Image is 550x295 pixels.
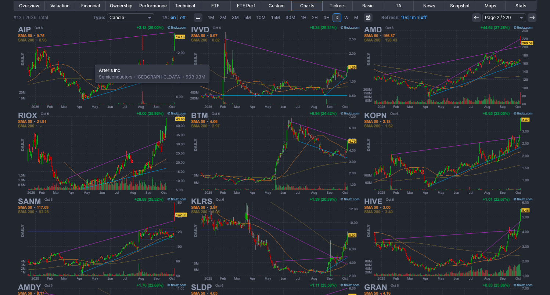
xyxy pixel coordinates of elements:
[381,14,427,21] span: | |
[414,1,444,11] a: News
[177,15,179,20] span: |
[309,13,320,22] a: 2H
[232,15,239,20] span: 3M
[106,1,136,11] a: Ownership
[16,196,188,282] img: SANM - Sanmina Corp - Stock Price Chart
[352,13,361,22] a: M
[75,1,106,11] a: Financial
[323,15,330,20] span: 4H
[285,15,295,20] span: 30M
[244,15,251,20] span: 5M
[362,24,534,110] img: AMD - Advanced Micro Devices Inc - Stock Price Chart
[189,110,361,196] img: BTM - Bitcoin Depot Inc - Stock Price Chart
[45,1,75,11] a: Valuation
[93,15,105,20] b: Type:
[189,24,361,110] img: IVVD - Invivyd Inc - Stock Price Chart
[217,13,229,22] a: 2M
[381,15,400,20] b: Refresh:
[321,13,332,22] a: 4H
[362,110,534,196] img: KOPN - Kopin Corp - Stock Price Chart
[132,74,136,80] span: •
[335,15,338,20] span: D
[312,15,318,20] span: 2H
[353,1,383,11] a: Basic
[401,15,408,20] a: 10s
[410,15,419,20] a: 1min
[200,1,231,11] a: ETF
[322,1,353,11] a: Tickers
[231,1,261,11] a: ETF Perf
[16,110,188,196] img: RIOX - Defiance Daily Target 2X Long RIOT ETF - Stock Price Chart
[220,15,226,20] span: 2M
[383,1,414,11] a: TA
[162,15,169,20] b: TA:
[254,13,268,22] a: 10M
[344,15,349,20] span: W
[421,15,427,20] a: off
[301,15,306,20] span: 1H
[14,1,44,11] a: Overview
[14,14,48,21] div: #13 / 2636 Total
[99,68,120,73] b: Arteris Inc
[354,15,358,20] span: M
[364,13,373,22] button: Range
[292,1,322,11] a: Charts
[444,1,475,11] a: Snapshot
[229,13,241,22] a: 3M
[170,1,200,11] a: Technical
[261,1,292,11] a: Custom
[362,196,534,282] img: HIVE - HIVE Digital Technologies Ltd - Stock Price Chart
[181,74,186,80] span: •
[16,24,188,110] img: AIP - Arteris Inc - Stock Price Chart
[332,13,341,22] a: D
[269,13,283,22] a: 15M
[506,1,536,11] a: Stats
[242,13,254,22] a: 5M
[194,13,202,22] button: Interval
[342,13,351,22] a: W
[136,1,170,11] a: Performance
[256,15,266,20] span: 10M
[180,15,186,20] a: off
[283,13,298,22] a: 30M
[95,65,209,83] div: Semiconductors [GEOGRAPHIC_DATA] 603.93M
[298,13,309,22] a: 1H
[205,13,217,22] a: 1M
[170,15,176,20] a: on
[208,15,214,20] span: 1M
[271,15,280,20] span: 15M
[189,196,361,282] img: KLRS - Kalaris Therapeutics Inc - Stock Price Chart
[475,1,506,11] a: Maps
